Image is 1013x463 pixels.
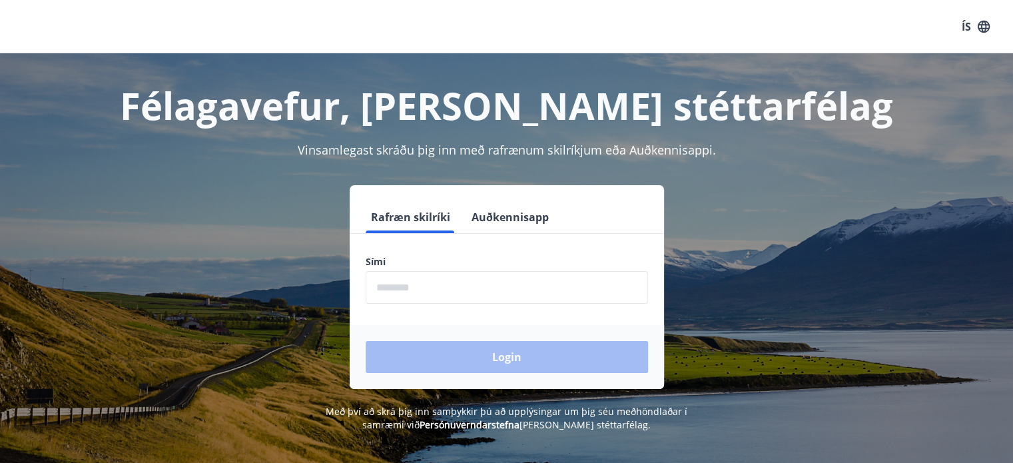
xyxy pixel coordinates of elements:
[366,255,648,268] label: Sími
[366,201,456,233] button: Rafræn skilríki
[298,142,716,158] span: Vinsamlegast skráðu þig inn með rafrænum skilríkjum eða Auðkennisappi.
[326,405,687,431] span: Með því að skrá þig inn samþykkir þú að upplýsingar um þig séu meðhöndlaðar í samræmi við [PERSON...
[466,201,554,233] button: Auðkennisapp
[954,15,997,39] button: ÍS
[420,418,519,431] a: Persónuverndarstefna
[43,80,970,131] h1: Félagavefur, [PERSON_NAME] stéttarfélag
